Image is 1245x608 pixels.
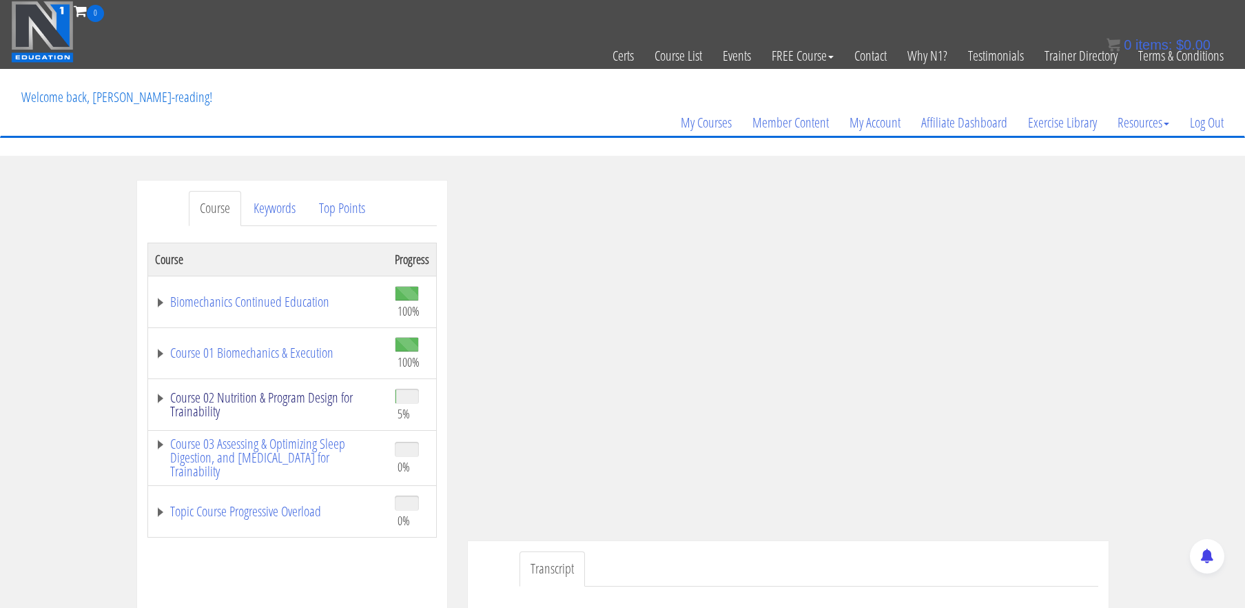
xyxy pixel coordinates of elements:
[742,90,839,156] a: Member Content
[1180,90,1234,156] a: Log Out
[243,191,307,226] a: Keywords
[958,22,1034,90] a: Testimonials
[761,22,844,90] a: FREE Course
[1176,37,1184,52] span: $
[87,5,104,22] span: 0
[1176,37,1211,52] bdi: 0.00
[1107,38,1120,52] img: icon11.png
[1128,22,1234,90] a: Terms & Conditions
[388,243,437,276] th: Progress
[155,346,381,360] a: Course 01 Biomechanics & Execution
[398,459,410,474] span: 0%
[1124,37,1131,52] span: 0
[74,1,104,20] a: 0
[670,90,742,156] a: My Courses
[712,22,761,90] a: Events
[644,22,712,90] a: Course List
[155,505,381,518] a: Topic Course Progressive Overload
[155,391,381,418] a: Course 02 Nutrition & Program Design for Trainability
[189,191,241,226] a: Course
[308,191,376,226] a: Top Points
[1018,90,1107,156] a: Exercise Library
[398,513,410,528] span: 0%
[844,22,897,90] a: Contact
[1034,22,1128,90] a: Trainer Directory
[897,22,958,90] a: Why N1?
[11,1,74,63] img: n1-education
[519,551,585,587] a: Transcript
[1135,37,1172,52] span: items:
[398,406,410,421] span: 5%
[11,70,223,125] p: Welcome back, [PERSON_NAME]-reading!
[398,303,420,318] span: 100%
[602,22,644,90] a: Certs
[1107,90,1180,156] a: Resources
[155,437,381,478] a: Course 03 Assessing & Optimizing Sleep Digestion, and [MEDICAL_DATA] for Trainability
[155,295,381,309] a: Biomechanics Continued Education
[398,354,420,369] span: 100%
[1107,37,1211,52] a: 0 items: $0.00
[911,90,1018,156] a: Affiliate Dashboard
[839,90,911,156] a: My Account
[147,243,388,276] th: Course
